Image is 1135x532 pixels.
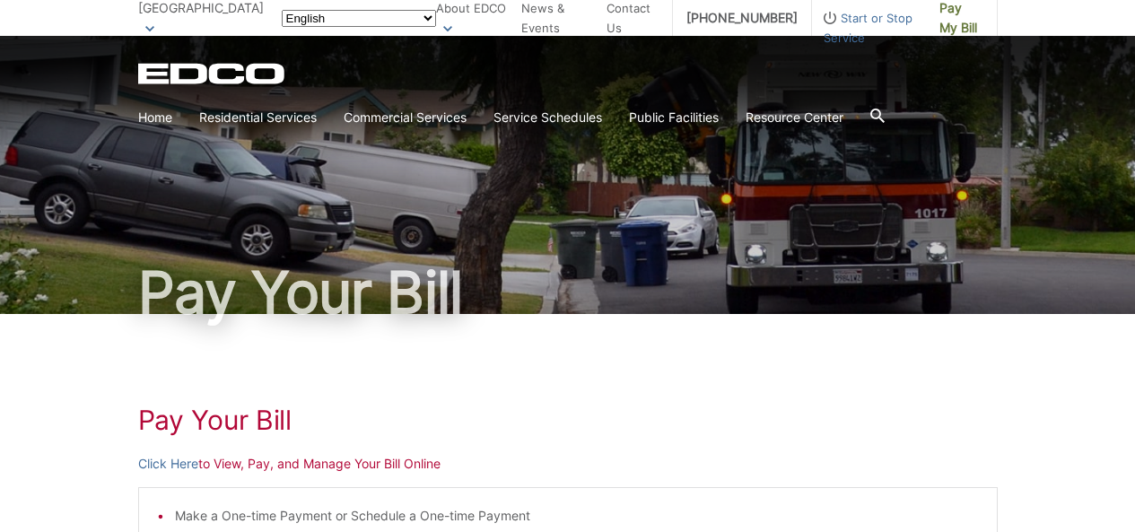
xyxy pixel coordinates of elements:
p: to View, Pay, and Manage Your Bill Online [138,454,998,474]
li: Make a One-time Payment or Schedule a One-time Payment [175,506,979,526]
a: Public Facilities [629,108,719,127]
a: Resource Center [746,108,843,127]
a: Home [138,108,172,127]
a: Click Here [138,454,198,474]
a: Service Schedules [493,108,602,127]
h1: Pay Your Bill [138,404,998,436]
select: Select a language [282,10,436,27]
a: EDCD logo. Return to the homepage. [138,63,287,84]
a: Commercial Services [344,108,467,127]
a: Residential Services [199,108,317,127]
h1: Pay Your Bill [138,264,998,321]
